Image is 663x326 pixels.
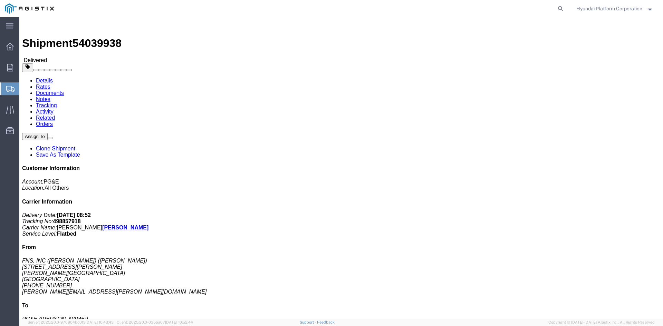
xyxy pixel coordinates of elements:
[576,5,642,12] span: Hyundai Platform Corporation
[300,320,317,324] a: Support
[19,17,663,319] iframe: FS Legacy Container
[86,320,114,324] span: [DATE] 10:43:43
[117,320,193,324] span: Client: 2025.20.0-035ba07
[317,320,335,324] a: Feedback
[165,320,193,324] span: [DATE] 10:52:44
[548,319,655,325] span: Copyright © [DATE]-[DATE] Agistix Inc., All Rights Reserved
[576,4,654,13] button: Hyundai Platform Corporation
[28,320,114,324] span: Server: 2025.20.0-970904bc0f3
[5,3,54,14] img: logo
